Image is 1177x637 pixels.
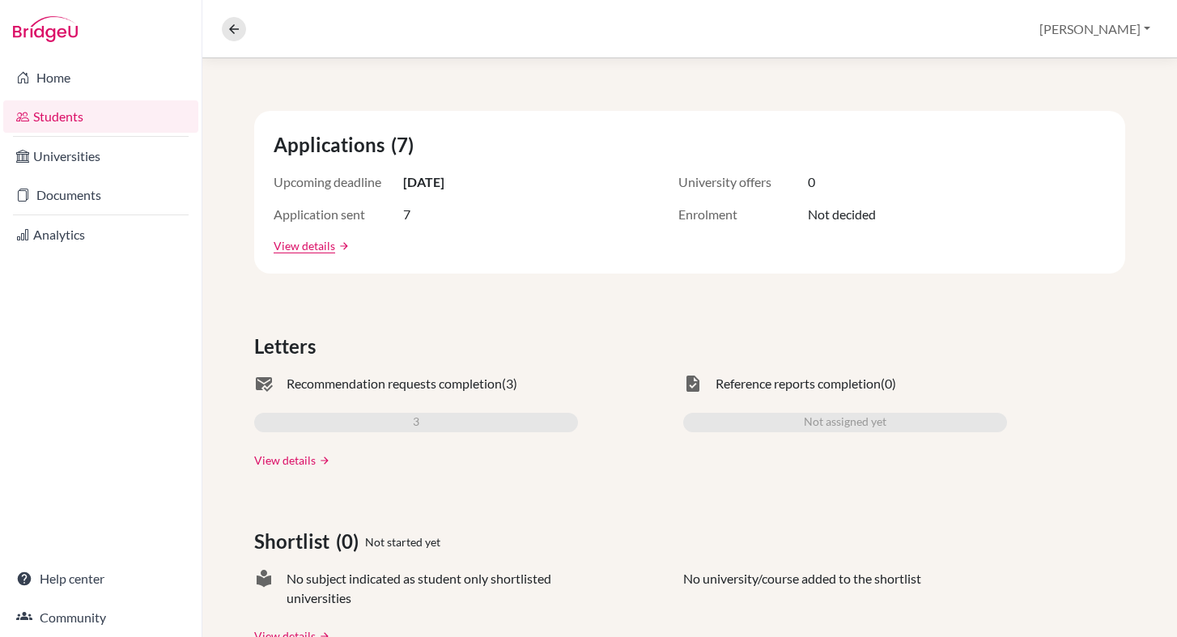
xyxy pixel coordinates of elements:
a: arrow_forward [335,240,350,252]
span: (0) [881,374,896,393]
span: (7) [391,130,420,159]
a: Community [3,601,198,634]
span: Enrolment [678,205,808,224]
span: Reference reports completion [716,374,881,393]
span: 3 [413,413,419,432]
span: Upcoming deadline [274,172,403,192]
span: (0) [336,527,365,556]
a: Analytics [3,219,198,251]
a: View details [254,452,316,469]
span: Letters [254,332,322,361]
span: local_library [254,569,274,608]
span: 0 [808,172,815,192]
span: Shortlist [254,527,336,556]
button: [PERSON_NAME] [1032,14,1158,45]
span: University offers [678,172,808,192]
span: No subject indicated as student only shortlisted universities [287,569,578,608]
span: (3) [502,374,517,393]
span: 7 [403,205,410,224]
span: Applications [274,130,391,159]
a: Home [3,62,198,94]
span: Not assigned yet [804,413,886,432]
span: Application sent [274,205,403,224]
span: [DATE] [403,172,444,192]
span: Not decided [808,205,876,224]
a: Universities [3,140,198,172]
span: Recommendation requests completion [287,374,502,393]
span: Not started yet [365,533,440,550]
a: Students [3,100,198,133]
a: Documents [3,179,198,211]
span: task [683,374,703,393]
img: Bridge-U [13,16,78,42]
a: Help center [3,563,198,595]
a: arrow_forward [316,455,330,466]
a: View details [274,237,335,254]
p: No university/course added to the shortlist [683,569,921,608]
span: mark_email_read [254,374,274,393]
